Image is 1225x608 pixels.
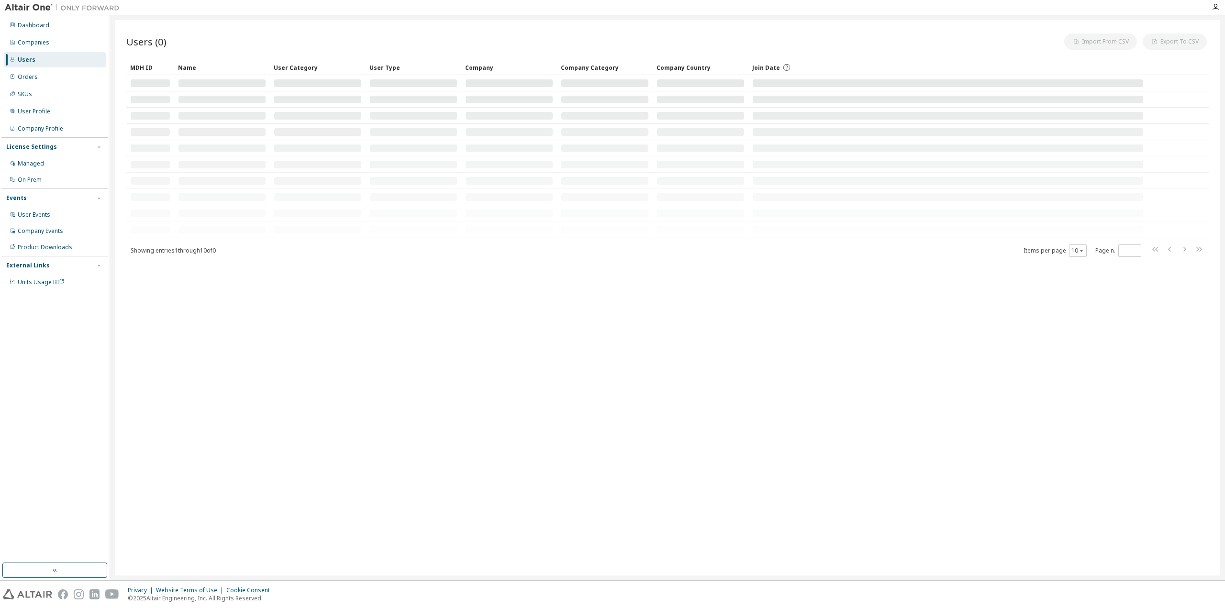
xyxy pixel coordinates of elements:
img: facebook.svg [58,589,68,599]
div: Name [178,60,266,75]
div: SKUs [18,90,32,98]
button: Import From CSV [1064,33,1137,50]
div: Companies [18,39,49,46]
div: Website Terms of Use [156,586,226,594]
span: Join Date [752,64,780,72]
div: Events [6,194,27,202]
img: linkedin.svg [89,589,100,599]
div: Company Country [657,60,745,75]
img: instagram.svg [74,589,84,599]
span: Items per page [1024,244,1087,257]
span: Users (0) [126,35,167,48]
button: 10 [1071,247,1084,254]
div: User Events [18,211,50,219]
div: Product Downloads [18,243,72,251]
div: Company Profile [18,125,63,133]
div: External Links [6,262,50,269]
div: On Prem [18,176,42,184]
div: User Type [369,60,457,75]
div: Privacy [128,586,156,594]
span: Showing entries 1 through 10 of 0 [131,246,216,254]
img: Altair One [5,3,124,12]
button: Export To CSV [1143,33,1207,50]
div: License Settings [6,143,57,151]
div: Company [465,60,553,75]
div: Cookie Consent [226,586,276,594]
div: Company Events [18,227,63,235]
p: © 2025 Altair Engineering, Inc. All Rights Reserved. [128,594,276,602]
div: MDH ID [130,60,170,75]
div: User Profile [18,108,50,115]
div: User Category [274,60,362,75]
div: Dashboard [18,22,49,29]
span: Page n. [1095,244,1141,257]
div: Managed [18,160,44,167]
img: altair_logo.svg [3,589,52,599]
div: Orders [18,73,38,81]
div: Company Category [561,60,649,75]
span: Units Usage BI [18,278,65,286]
img: youtube.svg [105,589,119,599]
svg: Date when the user was first added or directly signed up. If the user was deleted and later re-ad... [782,63,791,72]
div: Users [18,56,35,64]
